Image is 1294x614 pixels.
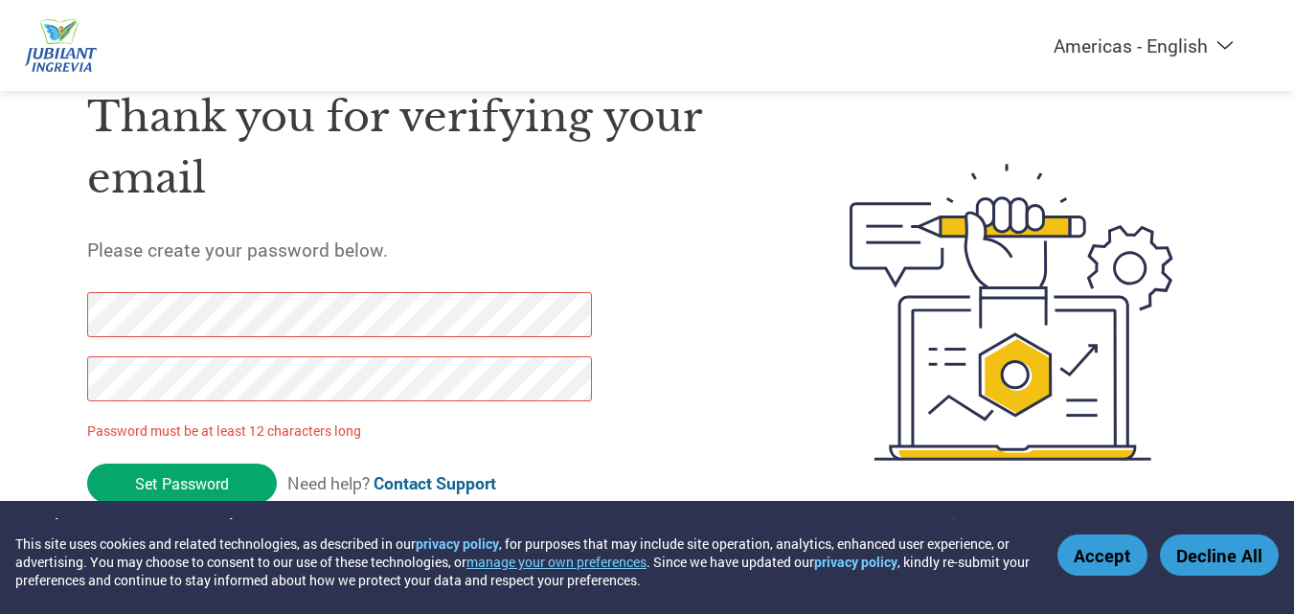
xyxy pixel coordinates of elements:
p: Password must be at least 12 characters long [87,421,599,441]
img: Jubilant Ingrevia [25,19,97,72]
div: This site uses cookies and related technologies, as described in our , for purposes that may incl... [15,534,1030,589]
button: Accept [1057,534,1147,576]
a: Terms [119,514,161,534]
img: create-password [815,58,1208,566]
a: privacy policy [814,553,897,571]
span: Need help? [287,472,496,494]
a: Privacy [39,514,90,534]
a: privacy policy [416,534,499,553]
a: Security [190,514,246,534]
h5: Please create your password below. [87,238,760,262]
button: Decline All [1160,534,1279,576]
a: Contact Support [374,472,496,494]
button: manage your own preferences [466,553,647,571]
p: © 2024 Pollen, Inc. All rights reserved / Pat. 10,817,932 and Pat. 11,100,477. [812,514,1270,534]
h1: Thank you for verifying your email [87,86,760,210]
input: Set Password [87,464,277,503]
